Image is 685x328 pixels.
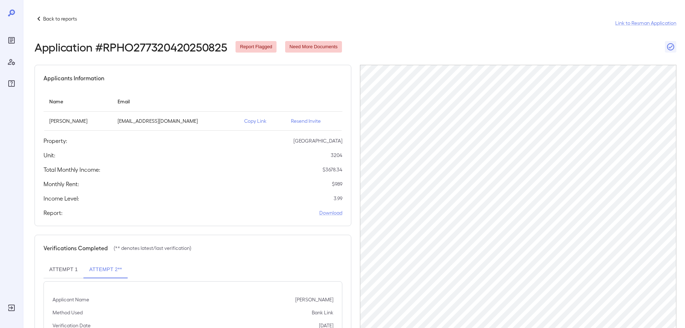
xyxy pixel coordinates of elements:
[114,244,191,252] p: (** denotes latest/last verification)
[6,78,17,89] div: FAQ
[236,44,277,50] span: Report Flagged
[44,165,100,174] h5: Total Monthly Income:
[44,194,79,203] h5: Income Level:
[112,91,238,112] th: Email
[44,261,83,278] button: Attempt 1
[6,35,17,46] div: Reports
[44,74,104,82] h5: Applicants Information
[44,151,55,159] h5: Unit:
[331,152,342,159] p: 3204
[334,195,342,202] p: 3.99
[35,40,227,53] h2: Application # RPHO277320420250825
[44,136,67,145] h5: Property:
[332,180,342,188] p: $ 989
[44,91,112,112] th: Name
[244,117,279,125] p: Copy Link
[312,309,333,316] p: Bank Link
[52,309,83,316] p: Method Used
[285,44,342,50] span: Need More Documents
[291,117,337,125] p: Resend Invite
[52,296,89,303] p: Applicant Name
[44,244,108,252] h5: Verifications Completed
[295,296,333,303] p: [PERSON_NAME]
[44,91,342,131] table: simple table
[44,208,63,217] h5: Report:
[6,56,17,68] div: Manage Users
[118,117,233,125] p: [EMAIL_ADDRESS][DOMAIN_NAME]
[43,15,77,22] p: Back to reports
[323,166,342,173] p: $ 3678.34
[6,302,17,314] div: Log Out
[83,261,128,278] button: Attempt 2**
[665,41,676,53] button: Close Report
[293,137,342,144] p: [GEOGRAPHIC_DATA]
[44,180,79,188] h5: Monthly Rent:
[615,19,676,27] a: Link to Resman Application
[319,209,342,216] a: Download
[49,117,106,125] p: [PERSON_NAME]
